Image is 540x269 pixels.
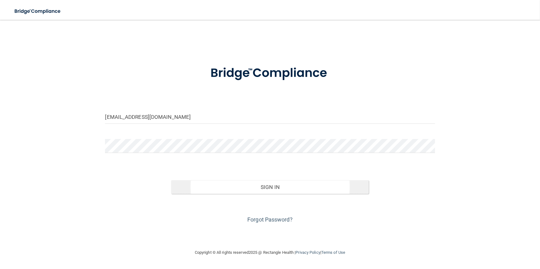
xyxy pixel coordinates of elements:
[171,180,369,194] button: Sign In
[295,250,320,255] a: Privacy Policy
[9,5,66,18] img: bridge_compliance_login_screen.278c3ca4.svg
[247,216,293,223] a: Forgot Password?
[157,243,383,262] div: Copyright © All rights reserved 2025 @ Rectangle Health | |
[198,57,342,89] img: bridge_compliance_login_screen.278c3ca4.svg
[105,110,435,124] input: Email
[321,250,345,255] a: Terms of Use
